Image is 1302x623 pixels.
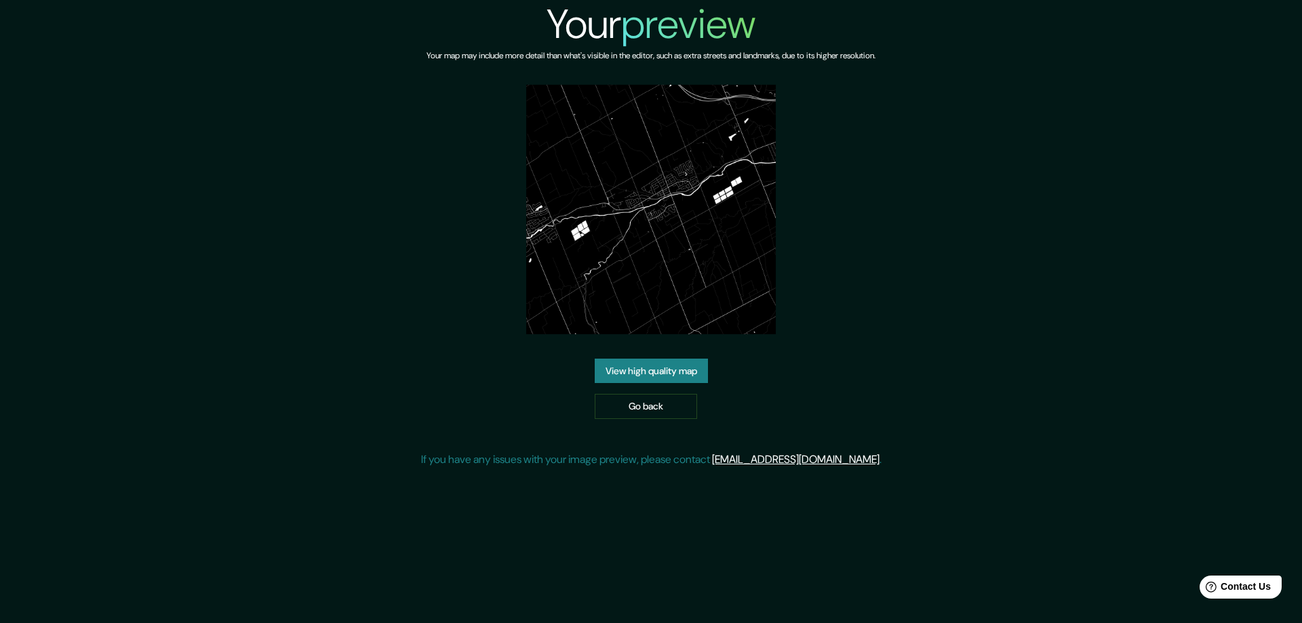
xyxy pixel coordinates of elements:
[712,452,880,466] a: [EMAIL_ADDRESS][DOMAIN_NAME]
[427,49,875,63] h6: Your map may include more detail than what's visible in the editor, such as extra streets and lan...
[526,85,776,334] img: created-map-preview
[421,451,882,468] p: If you have any issues with your image preview, please contact .
[1181,570,1287,608] iframe: Help widget launcher
[595,359,708,384] a: View high quality map
[595,394,697,419] a: Go back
